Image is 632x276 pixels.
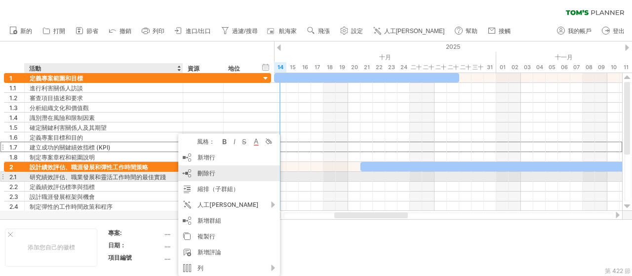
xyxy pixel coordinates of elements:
font: 地位 [228,65,240,72]
font: 二十六 [423,64,434,81]
font: .... [164,254,170,261]
font: 07 [573,64,580,71]
font: 設計績效評估、職涯發展和彈性工作時間策略 [30,163,148,171]
font: 1 [9,75,12,82]
font: 撤銷 [119,28,131,35]
div: 2025年11月9日星期日 [595,62,607,73]
div: 2025年10月15日星期三 [286,62,299,73]
font: 人工[PERSON_NAME] [384,28,445,35]
font: 2 [9,163,13,171]
div: 2025年11月4日星期二 [533,62,546,73]
font: .... [164,241,170,249]
div: 2025年11月8日星期六 [583,62,595,73]
div: 2025年10月20日星期一 [348,62,360,73]
div: 2025年11月2日星期日 [509,62,521,73]
div: 2025年11月3日星期一 [521,62,533,73]
font: 2.3 [9,193,18,200]
font: .... [164,229,170,237]
div: 2025年10月14日星期二 [274,62,286,73]
font: 制定彈性的工作時間政策和程序 [30,203,113,210]
a: 登出 [599,25,628,38]
font: 過濾/搜尋 [232,28,257,35]
font: 研究績效評估、職業發展和靈活工作時間的最佳實踐 [30,173,166,181]
font: 列 [197,264,203,272]
div: 2025年10月17日星期五 [311,62,323,73]
font: 縮排（子群組） [197,185,239,193]
a: 接觸 [485,25,513,38]
font: 2.2 [9,183,18,191]
font: 14 [277,64,283,71]
div: 2025年10月30日，星期四 [472,62,484,73]
font: 新增群組 [197,217,221,224]
font: 設定 [351,28,363,35]
a: 撤銷 [106,25,134,38]
div: 2025年10月21日星期二 [360,62,373,73]
font: 1.5 [9,124,17,131]
a: 列印 [139,25,167,38]
div: 2025年10月18日星期六 [323,62,336,73]
font: 17 [315,64,320,71]
div: 2025年11月5日星期三 [546,62,558,73]
font: 列印 [153,28,164,35]
a: 我的帳戶 [554,25,594,38]
font: 建立成功的關鍵績效指標 (KPI) [30,144,111,151]
font: 08 [586,64,592,71]
div: 2025年10月25日星期六 [410,62,422,73]
a: 打開 [40,25,68,38]
font: 18 [327,64,333,71]
font: 第 422 節 [605,267,631,275]
a: 飛漲 [305,25,333,38]
font: 制定專案章程和範圍說明 [30,154,95,161]
a: 過濾/搜尋 [219,25,260,38]
font: 31 [487,64,493,71]
font: 1.8 [9,154,18,161]
font: 20 [351,64,358,71]
font: 22 [376,64,383,71]
font: 二十五 [411,64,422,81]
font: 1.2 [9,94,17,102]
font: 03 [524,64,531,71]
font: 添加您自己的徽標 [28,243,75,251]
div: 2025年10月26日星期日 [422,62,434,73]
font: 刪除行 [197,169,215,177]
font: 識別潛在風險和限制因素 [30,114,95,121]
font: 15 [290,64,296,71]
div: 2025年10月31日星期五 [484,62,496,73]
font: 飛漲 [318,28,330,35]
div: 2025年10月24日星期五 [397,62,410,73]
a: 幫助 [452,25,480,38]
font: 登出 [613,28,625,35]
div: 2025年11月10日星期一 [607,62,620,73]
div: 2025年10月22日星期三 [373,62,385,73]
font: 1.4 [9,114,18,121]
font: 項目編號 [108,254,132,261]
font: 審查項目描述和要求 [30,94,83,102]
a: 設定 [338,25,366,38]
font: 資源 [188,65,199,72]
div: 2025年10月28日星期二 [447,62,459,73]
font: 1.7 [9,144,17,151]
a: 進口/出口 [172,25,214,38]
font: 接觸 [499,28,511,35]
font: 04 [536,64,543,71]
font: 定義專案目標和目的 [30,134,83,141]
font: 分析組織文化和價值觀 [30,104,89,112]
div: 2025年11月1日星期六 [496,62,509,73]
font: 十一月 [555,53,573,61]
font: 我的帳戶 [568,28,592,35]
font: 23 [388,64,395,71]
a: 人工[PERSON_NAME] [371,25,448,38]
font: 10 [611,64,617,71]
font: 設計職涯發展框架與機會 [30,193,95,200]
font: 進行利害關係人訪談 [30,84,83,92]
div: 2025年10月29日星期三 [459,62,472,73]
font: 16 [302,64,308,71]
font: 十月 [379,53,391,61]
font: 05 [549,64,555,71]
font: 01 [500,64,506,71]
font: 定義專案範圍和目標 [30,75,83,82]
font: 確定關鍵利害關係人及其期望 [30,124,107,131]
a: 新的 [7,25,35,38]
div: 2025年11月7日，星期五 [570,62,583,73]
font: 1.3 [9,104,18,112]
